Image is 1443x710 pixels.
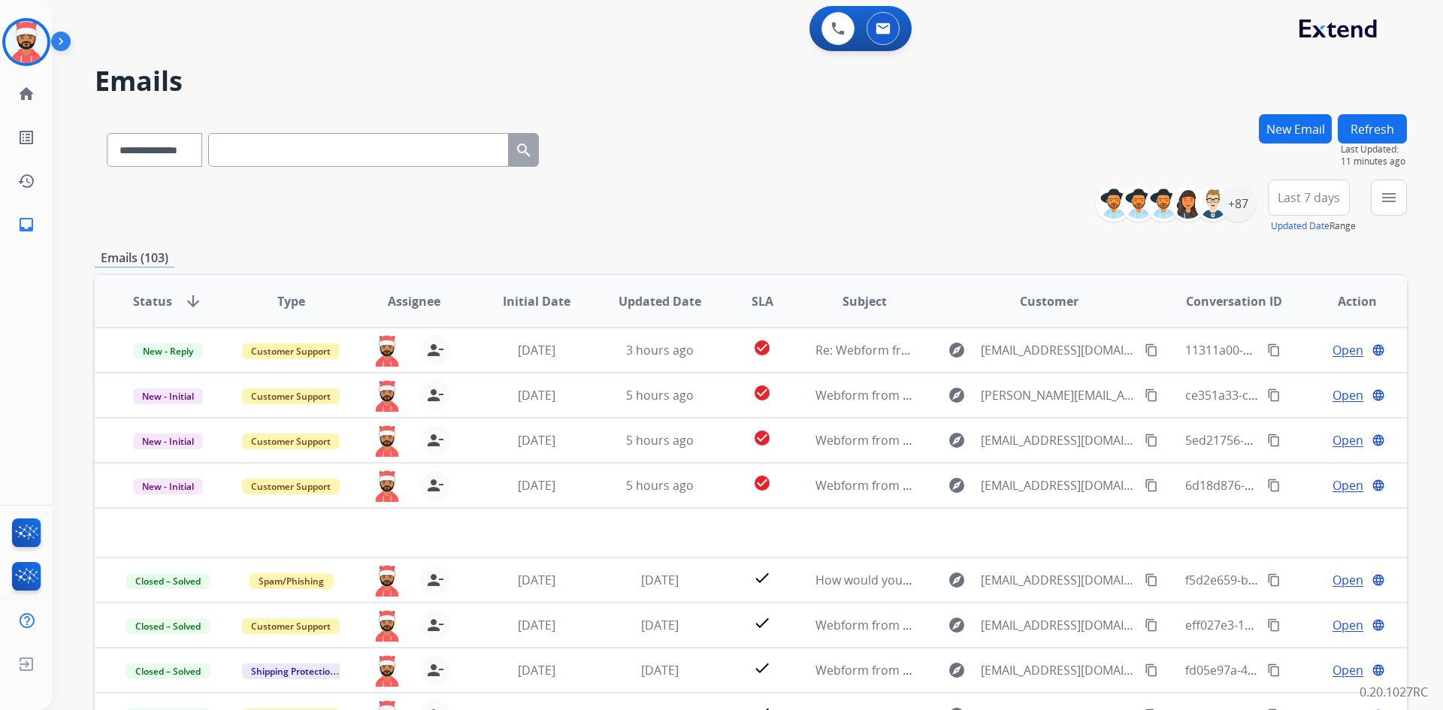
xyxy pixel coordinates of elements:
[126,573,210,589] span: Closed – Solved
[518,432,555,449] span: [DATE]
[17,216,35,234] mat-icon: inbox
[518,477,555,494] span: [DATE]
[184,292,202,310] mat-icon: arrow_downward
[426,571,444,589] mat-icon: person_remove
[815,477,1156,494] span: Webform from [EMAIL_ADDRESS][DOMAIN_NAME] on [DATE]
[1220,186,1256,222] div: +87
[126,663,210,679] span: Closed – Solved
[388,292,440,310] span: Assignee
[426,341,444,359] mat-icon: person_remove
[843,292,887,310] span: Subject
[1333,661,1363,679] span: Open
[641,572,679,588] span: [DATE]
[753,339,771,357] mat-icon: check_circle
[1185,572,1416,588] span: f5d2e659-b230-4b52-83b9-2bb119e9f55d
[1267,479,1281,492] mat-icon: content_copy
[1185,342,1417,358] span: 11311a00-59dd-4d3d-a731-281966f23078
[1372,663,1385,677] mat-icon: language
[1333,476,1363,494] span: Open
[1372,479,1385,492] mat-icon: language
[981,616,1136,634] span: [EMAIL_ADDRESS][DOMAIN_NAME]
[372,565,402,597] img: agent-avatar
[242,479,340,494] span: Customer Support
[1145,479,1158,492] mat-icon: content_copy
[815,342,1176,358] span: Re: Webform from [EMAIL_ADDRESS][DOMAIN_NAME] on [DATE]
[1372,434,1385,447] mat-icon: language
[242,618,340,634] span: Customer Support
[426,431,444,449] mat-icon: person_remove
[1185,477,1417,494] span: 6d18d876-2443-40ac-b708-6d9193f910b9
[518,662,555,678] span: [DATE]
[626,477,694,494] span: 5 hours ago
[1333,616,1363,634] span: Open
[1259,114,1332,144] button: New Email
[753,384,771,402] mat-icon: check_circle
[1333,386,1363,404] span: Open
[126,618,210,634] span: Closed – Solved
[133,434,203,449] span: New - Initial
[753,429,771,447] mat-icon: check_circle
[1360,683,1428,701] p: 0.20.1027RC
[515,141,533,159] mat-icon: search
[752,292,773,310] span: SLA
[981,386,1136,404] span: [PERSON_NAME][EMAIL_ADDRESS][PERSON_NAME][DOMAIN_NAME]
[1186,292,1282,310] span: Conversation ID
[626,432,694,449] span: 5 hours ago
[372,655,402,687] img: agent-avatar
[5,21,47,63] img: avatar
[250,573,333,589] span: Spam/Phishing
[981,431,1136,449] span: [EMAIL_ADDRESS][DOMAIN_NAME]
[981,476,1136,494] span: [EMAIL_ADDRESS][DOMAIN_NAME]
[948,431,966,449] mat-icon: explore
[1271,220,1330,232] button: Updated Date
[1380,189,1398,207] mat-icon: menu
[242,663,345,679] span: Shipping Protection
[981,341,1136,359] span: [EMAIL_ADDRESS][DOMAIN_NAME]
[948,571,966,589] mat-icon: explore
[426,386,444,404] mat-icon: person_remove
[1278,195,1340,201] span: Last 7 days
[133,292,172,310] span: Status
[1341,144,1407,156] span: Last Updated:
[133,388,203,404] span: New - Initial
[948,341,966,359] mat-icon: explore
[948,476,966,494] mat-icon: explore
[518,572,555,588] span: [DATE]
[518,342,555,358] span: [DATE]
[1372,573,1385,587] mat-icon: language
[1268,180,1350,216] button: Last 7 days
[242,434,340,449] span: Customer Support
[626,387,694,403] span: 5 hours ago
[753,614,771,632] mat-icon: check
[372,335,402,367] img: agent-avatar
[641,617,679,633] span: [DATE]
[1267,663,1281,677] mat-icon: content_copy
[1145,343,1158,357] mat-icon: content_copy
[1271,219,1356,232] span: Range
[815,572,1077,588] span: How would you rate your service experience??
[503,292,570,310] span: Initial Date
[1145,573,1158,587] mat-icon: content_copy
[981,661,1136,679] span: [EMAIL_ADDRESS][DOMAIN_NAME]
[242,343,340,359] span: Customer Support
[426,616,444,634] mat-icon: person_remove
[372,380,402,412] img: agent-avatar
[619,292,701,310] span: Updated Date
[626,342,694,358] span: 3 hours ago
[1267,573,1281,587] mat-icon: content_copy
[1372,343,1385,357] mat-icon: language
[95,249,174,267] p: Emails (103)
[948,386,966,404] mat-icon: explore
[372,425,402,457] img: agent-avatar
[518,387,555,403] span: [DATE]
[372,470,402,502] img: agent-avatar
[1372,618,1385,632] mat-icon: language
[753,569,771,587] mat-icon: check
[17,128,35,147] mat-icon: list_alt
[95,66,1407,96] h2: Emails
[981,571,1136,589] span: [EMAIL_ADDRESS][DOMAIN_NAME]
[242,388,340,404] span: Customer Support
[1333,341,1363,359] span: Open
[1145,388,1158,402] mat-icon: content_copy
[1267,388,1281,402] mat-icon: content_copy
